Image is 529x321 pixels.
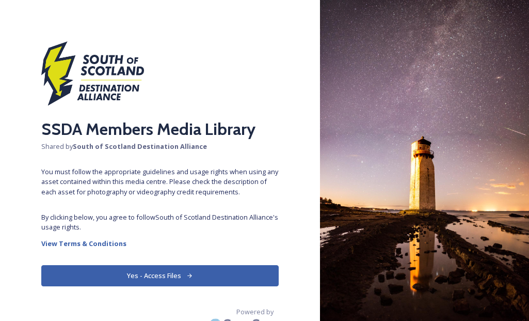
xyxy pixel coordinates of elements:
[236,307,274,317] span: Powered by
[41,265,279,286] button: Yes - Access Files
[41,117,279,142] h2: SSDA Members Media Library
[41,142,279,151] span: Shared by
[41,237,279,250] a: View Terms & Conditions
[41,212,279,232] span: By clicking below, you agree to follow South of Scotland Destination Alliance 's usage rights.
[41,239,126,248] strong: View Terms & Conditions
[73,142,207,151] strong: South of Scotland Destination Alliance
[41,41,145,112] img: 2021_SSH_Destination_colour.png
[41,167,279,197] span: You must follow the appropriate guidelines and usage rights when using any asset contained within...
